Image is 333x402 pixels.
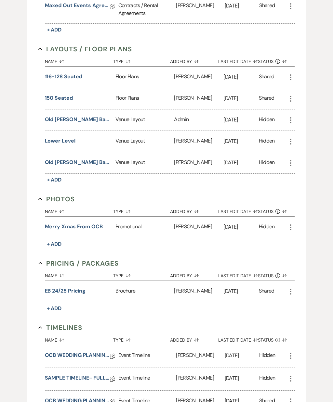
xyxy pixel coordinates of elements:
[223,94,259,103] p: [DATE]
[259,374,275,384] div: Hidden
[258,274,273,278] span: Status
[259,116,275,125] div: Hidden
[38,195,75,204] button: Photos
[259,287,274,296] div: Shared
[47,177,62,183] span: + Add
[115,153,174,174] div: Venue Layout
[47,27,62,33] span: + Add
[115,88,174,109] div: Floor Plans
[258,338,273,343] span: Status
[174,131,223,152] div: [PERSON_NAME]
[45,26,64,35] button: + Add
[118,368,176,391] div: Event Timeline
[258,333,287,345] button: Status
[225,2,260,10] p: [DATE]
[45,240,64,249] button: + Add
[45,116,110,124] button: Old [PERSON_NAME] Barn Upstairs Floorplan
[113,54,170,67] button: Type
[218,333,258,345] button: Last Edit Date
[45,333,113,345] button: Name
[258,209,273,214] span: Status
[170,204,218,217] button: Added By
[259,159,275,168] div: Hidden
[45,204,113,217] button: Name
[174,281,223,302] div: [PERSON_NAME]
[113,269,170,281] button: Type
[258,59,273,64] span: Status
[38,44,132,54] button: Layouts / Floor Plans
[115,67,174,88] div: Floor Plans
[45,374,110,384] a: SAMPLE TIMELINE- FULL WEEKEND
[259,352,275,362] div: Hidden
[45,223,103,231] button: Merry Xmas from OCB
[258,269,287,281] button: Status
[174,110,223,131] div: Admin
[115,131,174,152] div: Venue Layout
[45,269,113,281] button: Name
[223,287,259,296] p: [DATE]
[174,153,223,174] div: [PERSON_NAME]
[45,287,86,295] button: EB 24/25 pricing
[225,374,260,383] p: [DATE]
[218,54,258,67] button: Last Edit Date
[223,159,259,167] p: [DATE]
[259,94,274,103] div: Shared
[45,176,64,185] button: + Add
[174,67,223,88] div: [PERSON_NAME]
[176,345,224,368] div: [PERSON_NAME]
[45,304,64,313] button: + Add
[45,73,82,81] button: 116-128 seated
[170,269,218,281] button: Added By
[170,54,218,67] button: Added By
[258,204,287,217] button: Status
[45,2,110,12] a: Maxed Out Events Agreement
[258,54,287,67] button: Status
[115,217,174,238] div: Promotional
[259,2,275,18] div: Shared
[45,94,73,102] button: 150 seated
[45,54,113,67] button: Name
[218,204,258,217] button: Last Edit Date
[115,110,174,131] div: Venue Layout
[259,223,275,232] div: Hidden
[223,116,259,124] p: [DATE]
[118,345,176,368] div: Event Timeline
[47,305,62,312] span: + Add
[113,204,170,217] button: Type
[113,333,170,345] button: Type
[47,241,62,248] span: + Add
[45,137,75,145] button: Lower Level
[45,159,110,167] button: Old [PERSON_NAME] Barn Venue Map
[225,352,260,360] p: [DATE]
[259,137,275,146] div: Hidden
[38,259,119,269] button: Pricing / Packages
[223,137,259,146] p: [DATE]
[170,333,218,345] button: Added By
[259,73,274,82] div: Shared
[115,281,174,302] div: Brochure
[38,323,83,333] button: Timelines
[223,73,259,82] p: [DATE]
[223,223,259,232] p: [DATE]
[45,352,110,362] a: OCB WEDDING PLANNING QUESTIONNAIRE
[174,217,223,238] div: [PERSON_NAME]
[174,88,223,109] div: [PERSON_NAME]
[176,368,224,391] div: [PERSON_NAME]
[218,269,258,281] button: Last Edit Date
